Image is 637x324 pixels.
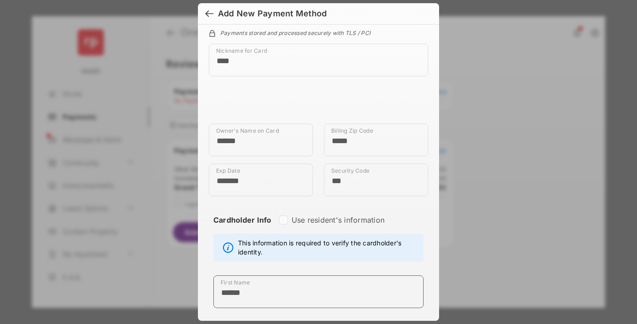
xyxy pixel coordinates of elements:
div: Payments stored and processed securely with TLS / PCI [209,28,428,36]
div: Add New Payment Method [218,9,327,19]
label: Use resident's information [292,215,384,224]
span: This information is required to verify the cardholder's identity. [238,239,419,257]
iframe: Credit card field [209,84,428,124]
strong: Cardholder Info [213,215,272,241]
